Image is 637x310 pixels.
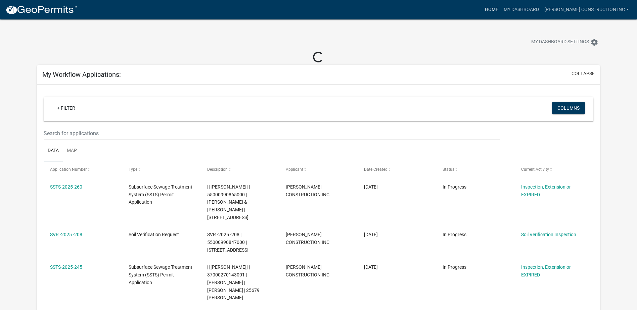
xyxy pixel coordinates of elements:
[531,38,589,46] span: My Dashboard Settings
[542,3,632,16] a: [PERSON_NAME] CONSTRUCTION INC
[286,184,329,197] span: EGGE CONSTRUCTION INC
[286,264,329,277] span: EGGE CONSTRUCTION INC
[364,264,378,270] span: 07/10/2025
[50,232,82,237] a: SVR -2025 -208
[521,167,549,172] span: Current Activity
[358,161,436,177] datatable-header-cell: Date Created
[364,184,378,190] span: 07/21/2025
[443,184,466,190] span: In Progress
[129,184,192,205] span: Subsurface Sewage Treatment System (SSTS) Permit Application
[44,126,500,140] input: Search for applications
[50,184,82,190] a: SSTS-2025-260
[590,38,598,46] i: settings
[52,102,81,114] a: + Filter
[521,184,571,197] a: Inspection, Extension or EXPIRED
[129,232,179,237] span: Soil Verification Request
[552,102,585,114] button: Columns
[443,167,454,172] span: Status
[122,161,201,177] datatable-header-cell: Type
[207,167,228,172] span: Description
[443,232,466,237] span: In Progress
[526,36,604,49] button: My Dashboard Settingssettings
[207,264,260,300] span: | [Alexis Newark] | 37000270143001 | KIRK C PETERSON | BETHANY M PETERSON | 25679 PIERCE LN
[286,167,303,172] span: Applicant
[50,167,87,172] span: Application Number
[42,70,121,79] h5: My Workflow Applications:
[50,264,82,270] a: SSTS-2025-245
[279,161,358,177] datatable-header-cell: Applicant
[129,167,137,172] span: Type
[364,232,378,237] span: 07/14/2025
[482,3,501,16] a: Home
[572,70,595,77] button: collapse
[44,140,63,162] a: Data
[44,161,122,177] datatable-header-cell: Application Number
[501,3,542,16] a: My Dashboard
[201,161,279,177] datatable-header-cell: Description
[521,264,571,277] a: Inspection, Extension or EXPIRED
[436,161,515,177] datatable-header-cell: Status
[63,140,81,162] a: Map
[207,184,250,220] span: | [Alexis Newark] | 55000990865000 | CONNOR EWING & DUSTI EWING | 48901 CO HWY 9
[286,232,329,245] span: EGGE CONSTRUCTION INC
[515,161,593,177] datatable-header-cell: Current Activity
[364,167,388,172] span: Date Created
[521,232,576,237] a: Soil Verification Inspection
[207,232,248,253] span: SVR -2025 -208 | 55000990847000 | 20653 SAND LAKE RD
[443,264,466,270] span: In Progress
[129,264,192,285] span: Subsurface Sewage Treatment System (SSTS) Permit Application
